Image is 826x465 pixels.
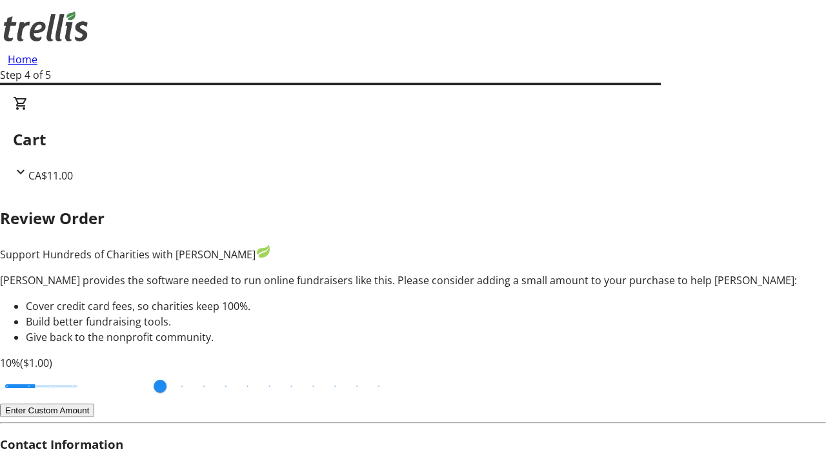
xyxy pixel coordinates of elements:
span: CA$11.00 [28,169,73,183]
div: CartCA$11.00 [13,96,813,183]
h2: Cart [13,128,813,151]
li: Build better fundraising tools. [26,314,826,329]
li: Give back to the nonprofit community. [26,329,826,345]
li: Cover credit card fees, so charities keep 100%. [26,298,826,314]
